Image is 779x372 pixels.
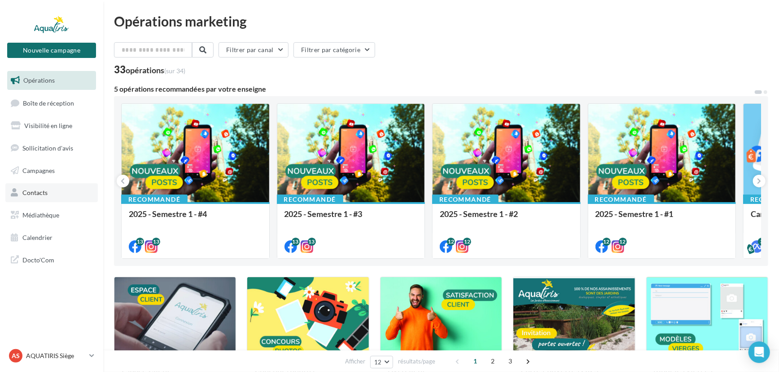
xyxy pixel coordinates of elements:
span: Campagnes [22,166,55,174]
span: Afficher [345,357,365,366]
span: Sollicitation d'avis [22,144,73,152]
a: Calendrier [5,228,98,247]
a: Médiathèque [5,206,98,225]
span: 1 [468,354,483,368]
div: 12 [447,238,455,246]
div: 33 [114,65,185,75]
div: Recommandé [121,195,188,204]
button: Nouvelle campagne [7,43,96,58]
span: Opérations [23,76,55,84]
span: Visibilité en ligne [24,122,72,129]
span: 2025 - Semestre 1 - #4 [129,209,207,219]
span: 3 [503,354,518,368]
div: 3 [758,238,766,246]
span: Boîte de réception [23,99,74,106]
div: Open Intercom Messenger [748,341,770,363]
button: Filtrer par catégorie [293,42,375,58]
div: 13 [136,238,144,246]
div: 12 [619,238,627,246]
div: Recommandé [277,195,343,204]
span: 2025 - Semestre 1 - #3 [284,209,363,219]
div: 12 [463,238,471,246]
div: 5 opérations recommandées par votre enseigne [114,85,754,93]
div: Recommandé [588,195,654,204]
span: AS [12,351,20,360]
span: 12 [374,359,382,366]
div: opérations [126,66,185,74]
div: 13 [308,238,316,246]
a: AS AQUATIRIS Siège [7,347,96,364]
div: 12 [603,238,611,246]
a: Boîte de réception [5,93,98,113]
span: 2025 - Semestre 1 - #1 [595,209,674,219]
span: résultats/page [398,357,435,366]
a: Campagnes [5,161,98,180]
span: 2025 - Semestre 1 - #2 [440,209,518,219]
button: 12 [370,356,393,368]
span: Contacts [22,189,48,196]
a: Visibilité en ligne [5,116,98,135]
span: Médiathèque [22,211,59,219]
span: Docto'Com [22,254,54,266]
a: Contacts [5,183,98,202]
div: Opérations marketing [114,14,768,28]
a: Docto'Com [5,250,98,269]
span: (sur 34) [164,67,185,75]
span: 2 [486,354,500,368]
a: Sollicitation d'avis [5,139,98,158]
div: 13 [152,238,160,246]
button: Filtrer par canal [219,42,289,58]
span: Calendrier [22,234,53,241]
p: AQUATIRIS Siège [26,351,86,360]
div: 13 [292,238,300,246]
a: Opérations [5,71,98,90]
div: Recommandé [432,195,499,204]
